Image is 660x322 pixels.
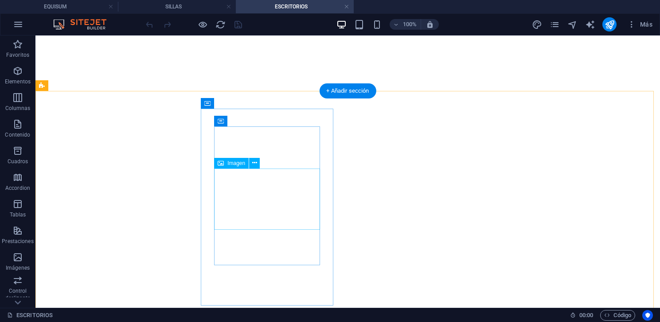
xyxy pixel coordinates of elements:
i: Páginas (Ctrl+Alt+S) [550,20,560,30]
h4: ESCRITORIOS [236,2,354,12]
img: Editor Logo [51,19,117,30]
i: AI Writer [585,20,595,30]
p: Favoritos [6,51,29,59]
span: Código [604,310,631,321]
button: Haz clic para salir del modo de previsualización y seguir editando [197,19,208,30]
button: Más [624,17,656,31]
button: publish [602,17,617,31]
p: Tablas [10,211,26,218]
span: : [586,312,587,318]
p: Columnas [5,105,31,112]
button: reload [215,19,226,30]
i: Volver a cargar página [215,20,226,30]
a: Haz clic para cancelar la selección y doble clic para abrir páginas [7,310,53,321]
button: text_generator [585,19,595,30]
button: design [531,19,542,30]
span: Imagen [227,161,245,166]
p: Accordion [5,185,30,192]
button: Código [600,310,635,321]
div: + Añadir sección [319,83,376,98]
button: Usercentrics [642,310,653,321]
h6: 100% [403,19,417,30]
i: Diseño (Ctrl+Alt+Y) [532,20,542,30]
i: Al redimensionar, ajustar el nivel de zoom automáticamente para ajustarse al dispositivo elegido. [426,20,434,28]
h6: Tiempo de la sesión [570,310,594,321]
h4: SILLAS [118,2,236,12]
span: Más [627,20,652,29]
p: Cuadros [8,158,28,165]
button: navigator [567,19,578,30]
p: Contenido [5,131,30,138]
i: Navegador [567,20,578,30]
button: 100% [390,19,421,30]
p: Elementos [5,78,31,85]
button: pages [549,19,560,30]
p: Prestaciones [2,238,33,245]
i: Publicar [605,20,615,30]
span: 00 00 [579,310,593,321]
p: Imágenes [6,264,30,271]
